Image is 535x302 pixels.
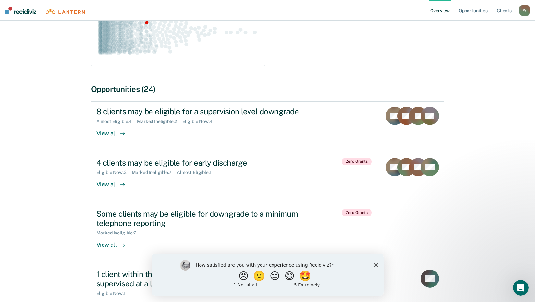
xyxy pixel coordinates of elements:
img: Lantern [45,9,85,14]
a: 8 clients may be eligible for a supervision level downgradeAlmost Eligible:4Marked Ineligible:2El... [91,101,444,153]
div: Eligible Now : 3 [96,170,132,175]
div: View all [96,175,133,188]
a: Some clients may be eligible for downgrade to a minimum telephone reportingMarked Ineligible:2Vie... [91,204,444,264]
div: Swarm plot of all absconder warrant rates in the state for ALL caseloads, highlighting values of ... [97,4,260,61]
div: Almost Eligible : 1 [177,170,217,175]
div: View all [96,236,133,248]
div: Opportunities (24) [91,84,444,94]
div: 1 client within their first 6 months of supervision is being supervised at a level that does not ... [96,270,324,288]
button: W [519,5,530,16]
a: | [5,7,85,14]
div: 8 clients may be eligible for a supervision level downgrade [96,107,324,116]
div: Eligible Now : 4 [182,119,218,124]
div: 4 clients may be eligible for early discharge [96,158,324,168]
span: | [36,8,45,14]
div: Almost Eligible : 4 [96,119,137,124]
a: 4 clients may be eligible for early dischargeEligible Now:3Marked Ineligible:7Almost Eligible:1Vi... [91,153,444,204]
div: View all [96,124,133,137]
span: Zero Grants [342,158,372,165]
div: Marked Ineligible : 7 [132,170,177,175]
div: Eligible Now : 1 [96,291,131,296]
span: Zero Grants [342,209,372,216]
div: Marked Ineligible : 2 [137,119,182,124]
div: Some clients may be eligible for downgrade to a minimum telephone reporting [96,209,324,228]
iframe: Survey by Kim from Recidiviz [152,254,384,296]
div: Marked Ineligible : 2 [96,230,141,236]
iframe: Intercom live chat [513,280,529,296]
img: Recidiviz [5,7,36,14]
